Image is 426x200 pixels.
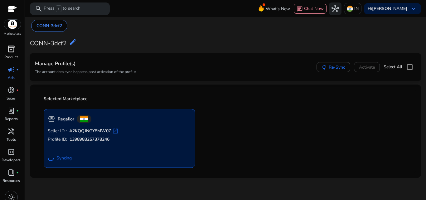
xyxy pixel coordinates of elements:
[410,5,417,12] span: keyboard_arrow_down
[266,3,290,14] span: What's New
[36,22,62,29] p: CONN-3dcf2
[384,64,402,70] span: Select All
[329,64,345,71] span: Re-Sync
[44,96,411,102] p: Selected Marketplace
[16,110,19,112] span: fiber_manual_record
[7,95,16,101] p: Sales
[69,38,77,46] mat-icon: edit
[294,4,327,14] button: chatChat Now
[332,5,339,12] span: hub
[317,62,350,72] button: Re-Sync
[5,116,18,122] p: Reports
[4,20,21,29] img: amazon.svg
[16,89,19,91] span: fiber_manual_record
[7,148,15,156] span: code_blocks
[48,128,67,134] span: Seller ID :
[7,169,15,176] span: book_4
[70,136,109,143] b: 1398983257378246
[7,137,16,142] p: Tools
[4,32,21,36] p: Marketplace
[56,5,61,12] span: /
[35,5,42,12] span: search
[112,128,119,134] span: open_in_new
[35,61,136,67] h4: Manage Profile(s)
[4,54,18,60] p: Product
[44,5,80,12] p: Press to search
[297,6,303,12] span: chat
[48,115,55,123] span: storefront
[329,2,341,15] button: hub
[69,128,111,134] b: A2KQQJNGY8MW0Z
[8,75,15,80] p: Ads
[16,68,19,71] span: fiber_manual_record
[304,6,324,12] span: Chat Now
[354,3,359,14] p: IN
[16,171,19,174] span: fiber_manual_record
[368,7,407,11] p: Hi
[2,157,21,163] p: Developers
[7,107,15,115] span: lab_profile
[7,86,15,94] span: donut_small
[35,69,136,74] p: The account data sync happens post activation of the profile
[372,6,407,12] b: [PERSON_NAME]
[7,45,15,53] span: inventory_2
[7,128,15,135] span: handyman
[2,178,20,183] p: Resources
[7,66,15,73] span: campaign
[30,40,67,47] h3: CONN-3dcf2
[347,6,353,12] img: in.svg
[322,64,327,70] mat-icon: sync
[58,116,74,122] b: Regalior
[48,136,67,143] span: Profile ID:
[56,155,72,161] span: Syncing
